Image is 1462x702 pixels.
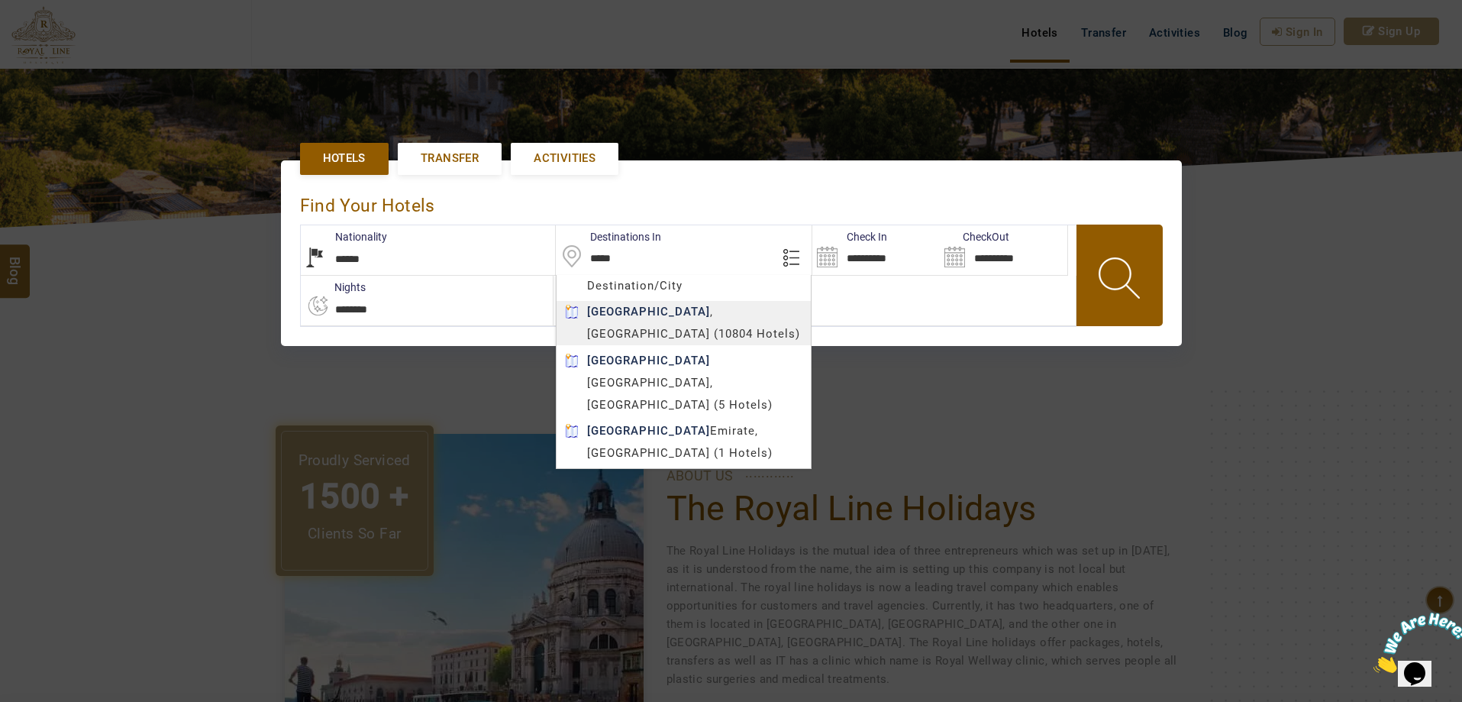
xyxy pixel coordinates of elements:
label: Rooms [553,280,621,295]
div: Emirate, [GEOGRAPHIC_DATA] (1 Hotels) [557,420,811,464]
label: Destinations In [556,229,661,244]
span: Activities [534,150,595,167]
div: [GEOGRAPHIC_DATA], [GEOGRAPHIC_DATA] (5 Hotels) [557,350,811,416]
input: Search [940,225,1067,275]
label: Check In [812,229,887,244]
a: Hotels [300,143,389,174]
label: nights [300,280,366,295]
label: CheckOut [940,229,1009,244]
span: Transfer [421,150,479,167]
input: Search [812,225,940,275]
b: [GEOGRAPHIC_DATA] [587,354,710,367]
div: Destination/City [557,275,811,297]
b: [GEOGRAPHIC_DATA] [587,424,710,438]
iframe: chat widget [1367,607,1462,679]
span: Hotels [323,150,366,167]
img: Chat attention grabber [6,6,101,66]
div: Find Your Hotels [300,180,1163,225]
div: , [GEOGRAPHIC_DATA] (10804 Hotels) [557,301,811,345]
label: Nationality [301,229,387,244]
a: Activities [511,143,618,174]
b: [GEOGRAPHIC_DATA] [587,305,710,319]
a: Transfer [398,143,502,174]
